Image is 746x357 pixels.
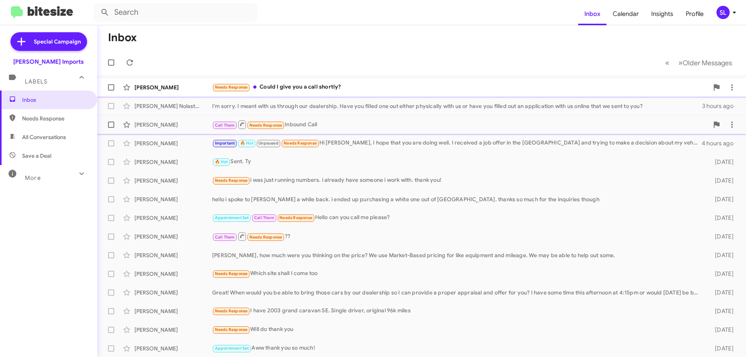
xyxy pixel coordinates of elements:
[212,213,702,222] div: Hello can you call me please?
[212,83,709,92] div: Could I give you a call shortly?
[134,158,212,166] div: [PERSON_NAME]
[702,307,740,315] div: [DATE]
[645,3,680,25] a: Insights
[661,55,737,71] nav: Page navigation example
[279,215,312,220] span: Needs Response
[212,289,702,296] div: Great! When would you be able to bring those cars by our dealership so I can provide a proper app...
[134,251,212,259] div: [PERSON_NAME]
[22,152,51,160] span: Save a Deal
[134,139,212,147] div: [PERSON_NAME]
[249,235,282,240] span: Needs Response
[212,120,709,129] div: Inbound Call
[212,195,702,203] div: hello i spoke to [PERSON_NAME] a while back. i ended up purchasing a white one out of [GEOGRAPHIC...
[215,178,248,183] span: Needs Response
[215,85,248,90] span: Needs Response
[678,58,683,68] span: »
[134,233,212,240] div: [PERSON_NAME]
[134,345,212,352] div: [PERSON_NAME]
[215,159,228,164] span: 🔥 Hot
[212,269,702,278] div: Which site shall I come too
[10,32,87,51] a: Special Campaign
[716,6,730,19] div: SL
[215,123,235,128] span: Call Them
[702,214,740,222] div: [DATE]
[240,141,253,146] span: 🔥 Hot
[212,102,702,110] div: I'm sorry. I meant with us through our dealership. Have you filled one out either physically with...
[134,121,212,129] div: [PERSON_NAME]
[134,195,212,203] div: [PERSON_NAME]
[254,215,274,220] span: Call Them
[25,174,41,181] span: More
[215,215,249,220] span: Appointment Set
[702,345,740,352] div: [DATE]
[134,102,212,110] div: [PERSON_NAME] Nolastname120711837
[702,251,740,259] div: [DATE]
[212,139,702,148] div: Hi [PERSON_NAME], I hope that you are doing well. I received a job offer in the [GEOGRAPHIC_DATA]...
[702,270,740,278] div: [DATE]
[215,235,235,240] span: Call Them
[212,325,702,334] div: Will do thank you
[258,141,279,146] span: Unpaused
[134,270,212,278] div: [PERSON_NAME]
[702,158,740,166] div: [DATE]
[108,31,137,44] h1: Inbox
[249,123,282,128] span: Needs Response
[134,289,212,296] div: [PERSON_NAME]
[702,177,740,185] div: [DATE]
[212,344,702,353] div: Aww thank you so much!
[702,233,740,240] div: [DATE]
[212,251,702,259] div: [PERSON_NAME], how much were you thinking on the price? We use Market-Based pricing for like equi...
[212,176,702,185] div: i was just running numbers. i already have someone i work with. thank you!
[212,157,702,166] div: Sent. Ty
[683,59,732,67] span: Older Messages
[212,306,702,315] div: I have 2003 grand caravan SE. Single driver, original 96k miles
[22,133,66,141] span: All Conversations
[578,3,607,25] a: Inbox
[661,55,674,71] button: Previous
[134,326,212,334] div: [PERSON_NAME]
[25,78,47,85] span: Labels
[13,58,84,66] div: [PERSON_NAME] Imports
[710,6,737,19] button: SL
[22,115,88,122] span: Needs Response
[212,232,702,241] div: ??
[215,141,235,146] span: Important
[134,177,212,185] div: [PERSON_NAME]
[607,3,645,25] a: Calendar
[134,214,212,222] div: [PERSON_NAME]
[702,326,740,334] div: [DATE]
[215,327,248,332] span: Needs Response
[22,96,88,104] span: Inbox
[702,195,740,203] div: [DATE]
[284,141,317,146] span: Needs Response
[94,3,257,22] input: Search
[215,308,248,313] span: Needs Response
[134,307,212,315] div: [PERSON_NAME]
[702,102,740,110] div: 3 hours ago
[215,346,249,351] span: Appointment Set
[34,38,81,45] span: Special Campaign
[702,289,740,296] div: [DATE]
[702,139,740,147] div: 4 hours ago
[665,58,669,68] span: «
[215,271,248,276] span: Needs Response
[674,55,737,71] button: Next
[134,84,212,91] div: [PERSON_NAME]
[680,3,710,25] a: Profile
